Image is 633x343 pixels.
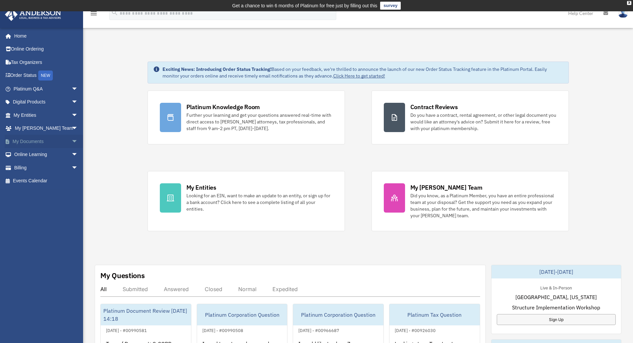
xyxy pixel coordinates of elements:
div: Get a chance to win 6 months of Platinum for free just by filling out this [232,2,377,10]
div: Further your learning and get your questions answered real-time with direct access to [PERSON_NAM... [186,112,333,132]
div: Live & In-Person [535,284,577,291]
span: [GEOGRAPHIC_DATA], [US_STATE] [515,293,597,301]
a: Events Calendar [5,174,88,188]
a: Click Here to get started! [333,73,385,79]
span: arrow_drop_down [71,148,85,162]
a: menu [90,12,98,17]
div: Platinum Document Review [DATE] 14:18 [101,304,191,325]
div: NEW [38,71,53,81]
img: Anderson Advisors Platinum Portal [3,8,63,21]
a: My [PERSON_NAME] Teamarrow_drop_down [5,122,88,135]
img: User Pic [618,8,628,18]
span: arrow_drop_down [71,82,85,96]
div: Platinum Tax Question [389,304,480,325]
a: Digital Productsarrow_drop_down [5,95,88,109]
a: My [PERSON_NAME] Team Did you know, as a Platinum Member, you have an entire professional team at... [371,171,569,231]
div: close [627,1,631,5]
a: My Entities Looking for an EIN, want to make an update to an entity, or sign up for a bank accoun... [148,171,345,231]
span: arrow_drop_down [71,108,85,122]
div: Closed [205,286,222,292]
i: search [111,9,118,16]
i: menu [90,9,98,17]
div: [DATE]-[DATE] [491,265,621,278]
span: arrow_drop_down [71,161,85,175]
div: Contract Reviews [410,103,458,111]
span: Structure Implementation Workshop [512,303,600,311]
a: Billingarrow_drop_down [5,161,88,174]
div: Looking for an EIN, want to make an update to an entity, or sign up for a bank account? Click her... [186,192,333,212]
div: [DATE] - #00966687 [293,326,345,333]
div: Did you know, as a Platinum Member, you have an entire professional team at your disposal? Get th... [410,192,557,219]
div: Answered [164,286,189,292]
div: Platinum Knowledge Room [186,103,260,111]
div: [DATE] - #00926030 [389,326,441,333]
span: arrow_drop_down [71,122,85,135]
a: Sign Up [497,314,616,325]
div: Do you have a contract, rental agreement, or other legal document you would like an attorney's ad... [410,112,557,132]
div: Platinum Corporation Question [197,304,287,325]
a: survey [380,2,401,10]
div: Normal [238,286,257,292]
strong: Exciting News: Introducing Order Status Tracking! [162,66,271,72]
div: My Questions [100,270,145,280]
div: Platinum Corporation Question [293,304,383,325]
a: Home [5,29,85,43]
div: Expedited [272,286,298,292]
a: My Entitiesarrow_drop_down [5,108,88,122]
div: Based on your feedback, we're thrilled to announce the launch of our new Order Status Tracking fe... [162,66,563,79]
div: All [100,286,107,292]
div: [DATE] - #00990508 [197,326,249,333]
a: Tax Organizers [5,56,88,69]
div: My Entities [186,183,216,192]
a: Order StatusNEW [5,69,88,83]
span: arrow_drop_down [71,95,85,109]
a: Online Ordering [5,43,88,56]
div: [DATE] - #00990581 [101,326,152,333]
a: Platinum Q&Aarrow_drop_down [5,82,88,95]
div: My [PERSON_NAME] Team [410,183,482,192]
div: Submitted [123,286,148,292]
a: My Documentsarrow_drop_down [5,135,88,148]
span: arrow_drop_down [71,135,85,148]
a: Platinum Knowledge Room Further your learning and get your questions answered real-time with dire... [148,90,345,144]
a: Online Learningarrow_drop_down [5,148,88,161]
a: Contract Reviews Do you have a contract, rental agreement, or other legal document you would like... [371,90,569,144]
